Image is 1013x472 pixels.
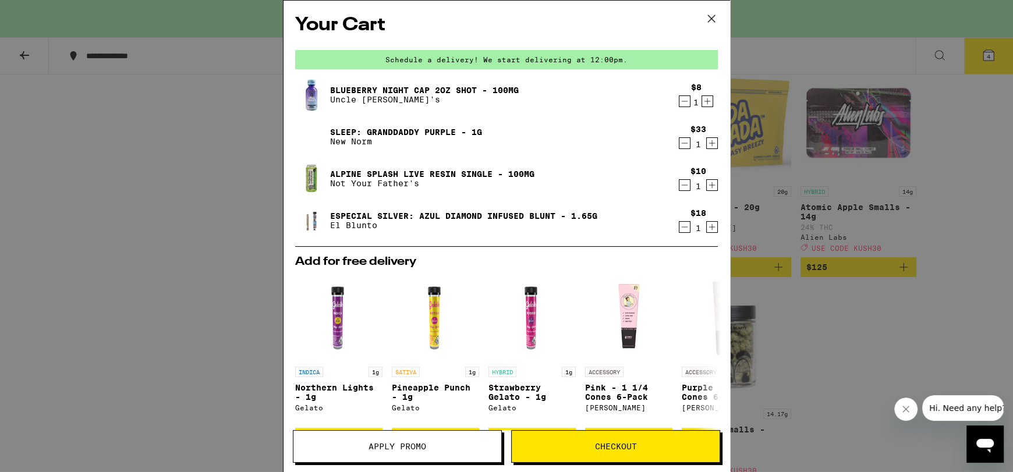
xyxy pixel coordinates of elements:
p: Uncle [PERSON_NAME]'s [330,95,519,104]
img: Sleep: Granddaddy Purple - 1g [295,120,328,153]
h2: Add for free delivery [295,256,718,268]
p: HYBRID [488,367,516,377]
p: ACCESSORY [585,367,624,377]
button: Checkout [511,430,720,463]
p: Pink - 1 1/4 Cones 6-Pack [585,383,672,402]
div: 1 [691,98,702,107]
div: $10 [690,166,706,176]
p: Purple - 1 1/4 Cones 6-Pack [682,383,769,402]
a: Sleep: Granddaddy Purple - 1g [330,127,482,137]
img: Blazy Susan - Pink - 1 1/4 Cones 6-Pack [585,274,672,361]
a: Open page for Pink - 1 1/4 Cones 6-Pack from Blazy Susan [585,274,672,428]
p: New Norm [330,137,482,146]
img: Especial Silver: Azul Diamond Infused Blunt - 1.65g [295,210,328,232]
a: Open page for Pineapple Punch - 1g from Gelato [392,274,479,428]
div: Gelato [392,404,479,411]
p: Pineapple Punch - 1g [392,383,479,402]
p: SATIVA [392,367,420,377]
button: Add to bag [682,428,769,448]
button: Increment [706,221,718,233]
button: Add to bag [392,428,479,448]
a: Open page for Northern Lights - 1g from Gelato [295,274,382,428]
div: Gelato [295,404,382,411]
div: Schedule a delivery! We start delivering at 12:00pm. [295,50,718,69]
img: Blueberry Night Cap 2oz Shot - 100mg [295,79,328,111]
p: 1g [562,367,576,377]
iframe: Button to launch messaging window [966,425,1004,463]
p: 1g [369,367,382,377]
img: Alpine Splash Live Resin Single - 100mg [295,162,328,195]
a: Alpine Splash Live Resin Single - 100mg [330,169,534,179]
p: El Blunto [330,221,597,230]
button: Add to bag [295,428,382,448]
button: Add to bag [488,428,576,448]
button: Add to bag [585,428,672,448]
iframe: Close message [894,398,918,421]
p: Northern Lights - 1g [295,383,382,402]
img: Gelato - Northern Lights - 1g [295,274,382,361]
img: Gelato - Strawberry Gelato - 1g [488,274,576,361]
button: Decrement [679,179,690,191]
p: Strawberry Gelato - 1g [488,383,576,402]
p: 1g [465,367,479,377]
a: Open page for Purple - 1 1/4 Cones 6-Pack from Blazy Susan [682,274,769,428]
div: $8 [691,83,702,92]
div: $33 [690,125,706,134]
button: Decrement [679,137,690,149]
a: Blueberry Night Cap 2oz Shot - 100mg [330,86,519,95]
img: Gelato - Pineapple Punch - 1g [392,274,479,361]
button: Increment [702,95,713,107]
a: Open page for Strawberry Gelato - 1g from Gelato [488,274,576,428]
button: Decrement [679,95,690,107]
div: $18 [690,208,706,218]
div: [PERSON_NAME] [585,404,672,411]
div: [PERSON_NAME] [682,404,769,411]
span: Hi. Need any help? [7,8,84,17]
div: Gelato [488,404,576,411]
button: Apply Promo [293,430,502,463]
div: 1 [690,223,706,233]
img: Blazy Susan - Purple - 1 1/4 Cones 6-Pack [682,274,769,361]
a: Especial Silver: Azul Diamond Infused Blunt - 1.65g [330,211,597,221]
span: Apply Promo [369,442,426,450]
iframe: Message from company [922,395,1004,421]
button: Increment [706,179,718,191]
button: Increment [706,137,718,149]
span: Checkout [595,442,637,450]
div: 1 [690,182,706,191]
div: 1 [690,140,706,149]
button: Decrement [679,221,690,233]
h2: Your Cart [295,12,718,38]
p: ACCESSORY [682,367,720,377]
p: Not Your Father's [330,179,534,188]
